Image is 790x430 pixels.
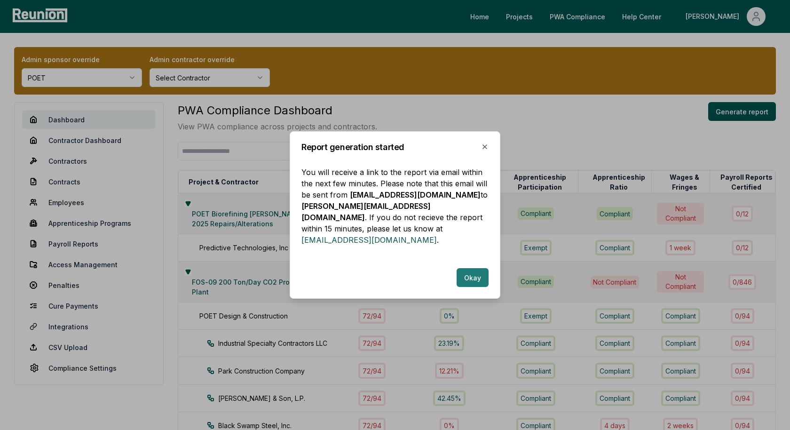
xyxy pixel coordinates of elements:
[301,201,431,222] span: [PERSON_NAME][EMAIL_ADDRESS][DOMAIN_NAME]
[301,167,489,246] p: You will receive a link to the report via email within the next few minutes. Please note that thi...
[301,235,437,245] a: [EMAIL_ADDRESS][DOMAIN_NAME]
[350,190,481,199] span: [EMAIL_ADDRESS][DOMAIN_NAME]
[301,143,489,151] h2: Report generation started
[457,268,489,287] button: Okay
